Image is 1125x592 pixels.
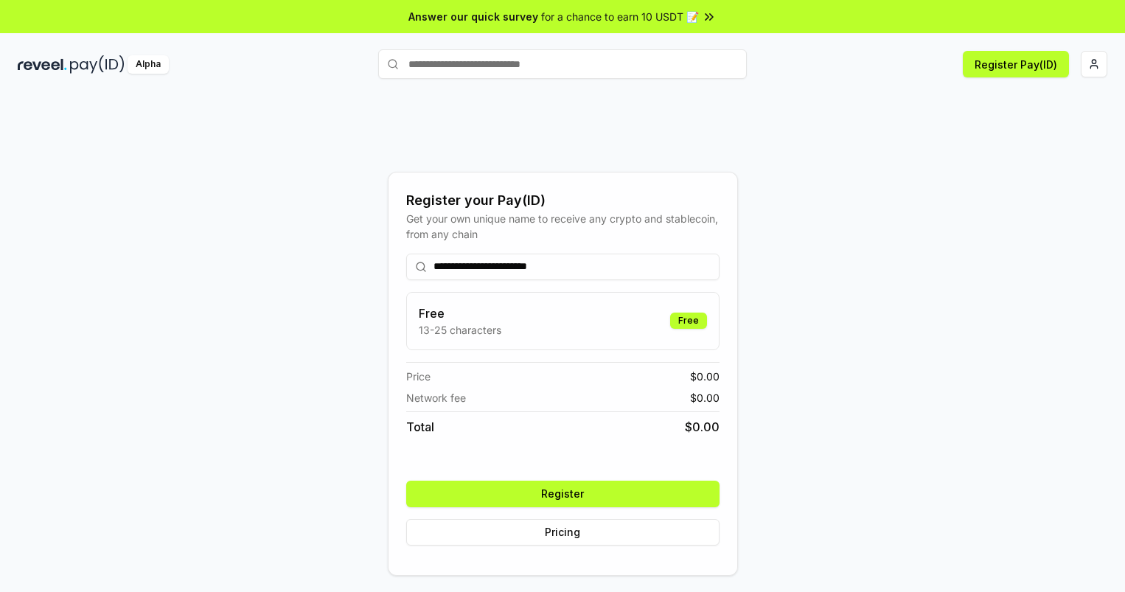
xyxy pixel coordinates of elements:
[70,55,125,74] img: pay_id
[406,418,434,436] span: Total
[406,190,720,211] div: Register your Pay(ID)
[406,481,720,507] button: Register
[406,369,431,384] span: Price
[690,369,720,384] span: $ 0.00
[670,313,707,329] div: Free
[408,9,538,24] span: Answer our quick survey
[419,304,501,322] h3: Free
[406,211,720,242] div: Get your own unique name to receive any crypto and stablecoin, from any chain
[419,322,501,338] p: 13-25 characters
[18,55,67,74] img: reveel_dark
[406,390,466,405] span: Network fee
[128,55,169,74] div: Alpha
[963,51,1069,77] button: Register Pay(ID)
[685,418,720,436] span: $ 0.00
[406,519,720,546] button: Pricing
[541,9,699,24] span: for a chance to earn 10 USDT 📝
[690,390,720,405] span: $ 0.00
